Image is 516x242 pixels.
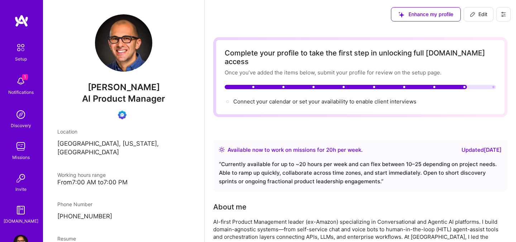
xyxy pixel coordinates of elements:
[57,179,190,186] div: From 7:00 AM to 7:00 PM
[326,146,333,153] span: 20
[462,146,502,154] div: Updated [DATE]
[14,74,28,88] img: bell
[118,111,126,119] img: Evaluation Call Booked
[464,7,493,21] button: Edit
[14,14,29,27] img: logo
[219,160,502,186] div: “ Currently available for up to ~20 hours per week and can flex between 10–25 depending on projec...
[12,154,30,161] div: Missions
[15,185,27,193] div: Invite
[57,128,190,135] div: Location
[219,147,225,153] img: Availability
[228,146,363,154] div: Available now to work on missions for h per week .
[57,212,190,221] p: [PHONE_NUMBER]
[14,171,28,185] img: Invite
[4,217,38,225] div: [DOMAIN_NAME]
[15,55,27,63] div: Setup
[57,201,92,207] span: Phone Number
[57,82,190,93] span: [PERSON_NAME]
[57,140,190,157] p: [GEOGRAPHIC_DATA], [US_STATE], [GEOGRAPHIC_DATA]
[470,11,487,18] span: Edit
[82,93,165,104] span: AI Product Manager
[8,88,34,96] div: Notifications
[14,139,28,154] img: teamwork
[95,14,152,72] img: User Avatar
[233,98,416,105] span: Connect your calendar or set your availability to enable client interviews
[213,202,247,212] div: About me
[22,74,28,80] span: 1
[225,69,496,76] div: Once you’ve added the items below, submit your profile for review on the setup page.
[14,203,28,217] img: guide book
[57,236,76,242] span: Resume
[57,172,106,178] span: Working hours range
[14,107,28,122] img: discovery
[13,40,28,55] img: setup
[11,122,31,129] div: Discovery
[225,49,496,66] div: Complete your profile to take the first step in unlocking full [DOMAIN_NAME] access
